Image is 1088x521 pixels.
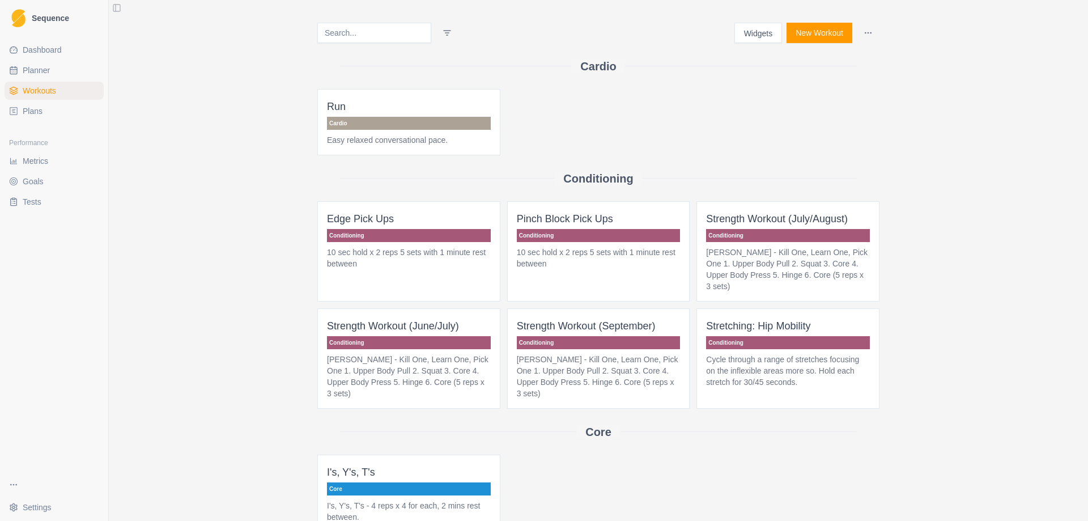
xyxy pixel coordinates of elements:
p: Run [327,99,491,115]
p: Edge Pick Ups [327,211,491,227]
p: 10 sec hold x 2 reps 5 sets with 1 minute rest between [327,247,491,269]
a: Workouts [5,82,104,100]
span: Tests [23,196,41,207]
p: Pinch Block Pick Ups [517,211,681,227]
p: [PERSON_NAME] - Kill One, Learn One, Pick One 1. Upper Body Pull 2. Squat 3. Core 4. Upper Body P... [327,354,491,399]
p: Strength Workout (June/July) [327,318,491,334]
span: Workouts [23,85,56,96]
span: Dashboard [23,44,62,56]
p: Strength Workout (September) [517,318,681,334]
span: Sequence [32,14,69,22]
img: Logo [11,9,25,28]
button: Settings [5,498,104,516]
a: Planner [5,61,104,79]
h2: Cardio [580,60,616,73]
p: Cycle through a range of stretches focusing on the inflexible areas more so. Hold each stretch fo... [706,354,870,388]
span: Goals [23,176,44,187]
p: Strength Workout (July/August) [706,211,870,227]
p: Core [327,482,491,495]
p: Conditioning [706,229,870,242]
button: Widgets [734,23,783,43]
input: Search... [317,23,431,43]
span: Planner [23,65,50,76]
p: Conditioning [517,336,681,349]
a: Tests [5,193,104,211]
span: Plans [23,105,42,117]
p: Conditioning [517,229,681,242]
button: New Workout [787,23,852,43]
p: Conditioning [327,336,491,349]
h2: Core [585,425,611,439]
p: Cardio [327,117,491,130]
p: [PERSON_NAME] - Kill One, Learn One, Pick One 1. Upper Body Pull 2. Squat 3. Core 4. Upper Body P... [517,354,681,399]
p: I's, Y's, T's [327,464,491,480]
p: Stretching: Hip Mobility [706,318,870,334]
p: Conditioning [706,336,870,349]
a: Dashboard [5,41,104,59]
p: 10 sec hold x 2 reps 5 sets with 1 minute rest between [517,247,681,269]
h2: Conditioning [563,172,633,185]
div: Performance [5,134,104,152]
span: Metrics [23,155,48,167]
a: Goals [5,172,104,190]
a: Metrics [5,152,104,170]
a: Plans [5,102,104,120]
p: Conditioning [327,229,491,242]
a: LogoSequence [5,5,104,32]
p: Easy relaxed conversational pace. [327,134,491,146]
p: [PERSON_NAME] - Kill One, Learn One, Pick One 1. Upper Body Pull 2. Squat 3. Core 4. Upper Body P... [706,247,870,292]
